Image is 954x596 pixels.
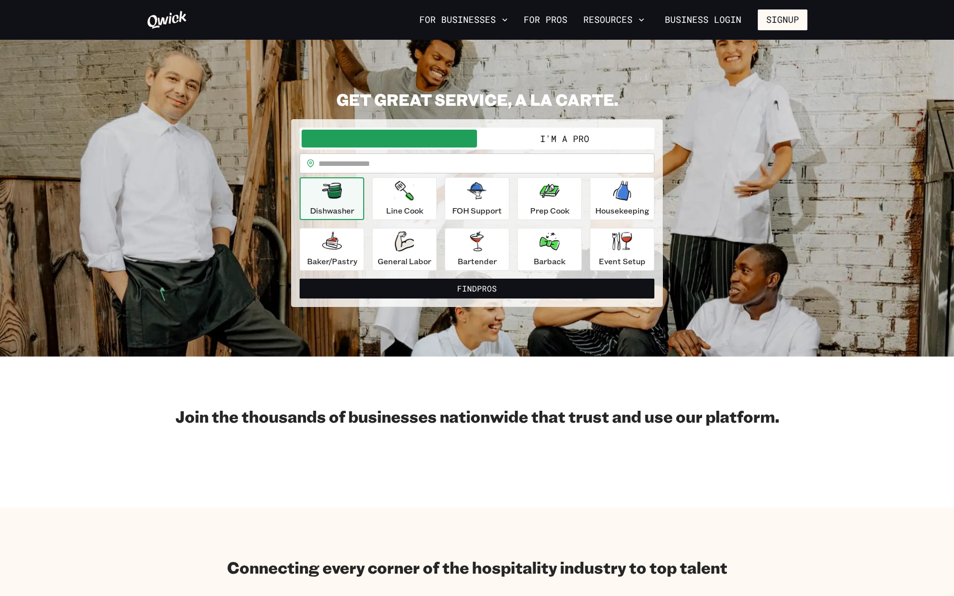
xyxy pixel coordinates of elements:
[517,228,582,271] button: Barback
[477,130,652,148] button: I'm a Pro
[302,130,477,148] button: I'm a Business
[147,406,807,426] h2: Join the thousands of businesses nationwide that trust and use our platform.
[415,11,512,28] button: For Businesses
[758,9,807,30] button: Signup
[310,205,354,217] p: Dishwasher
[520,11,571,28] a: For Pros
[227,557,727,577] h2: Connecting every corner of the hospitality industry to top talent
[590,177,654,220] button: Housekeeping
[579,11,648,28] button: Resources
[378,255,431,267] p: General Labor
[300,228,364,271] button: Baker/Pastry
[300,177,364,220] button: Dishwasher
[445,177,509,220] button: FOH Support
[291,89,663,109] h2: GET GREAT SERVICE, A LA CARTE.
[452,205,502,217] p: FOH Support
[534,255,565,267] p: Barback
[300,279,654,298] button: FindPros
[445,228,509,271] button: Bartender
[517,177,582,220] button: Prep Cook
[458,255,497,267] p: Bartender
[386,205,423,217] p: Line Cook
[530,205,569,217] p: Prep Cook
[372,228,437,271] button: General Labor
[599,255,645,267] p: Event Setup
[590,228,654,271] button: Event Setup
[372,177,437,220] button: Line Cook
[656,9,750,30] a: Business Login
[307,255,357,267] p: Baker/Pastry
[595,205,649,217] p: Housekeeping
